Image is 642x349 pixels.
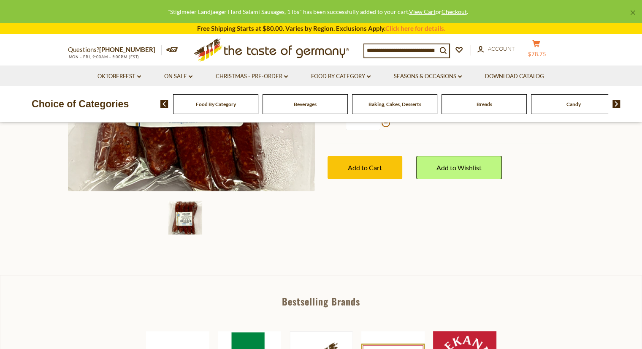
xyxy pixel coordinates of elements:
[311,72,371,81] a: Food By Category
[488,45,515,52] span: Account
[168,201,202,234] img: Stiglmeier Landjaeger Hard Salami Sausages, 1 lbs
[442,8,467,15] a: Checkout
[409,8,436,15] a: View Cart
[566,101,581,107] a: Candy
[368,101,421,107] a: Baking, Cakes, Desserts
[385,25,445,32] a: Click here for details.
[98,72,141,81] a: Oktoberfest
[394,72,462,81] a: Seasons & Occasions
[528,51,546,57] span: $78.75
[612,100,620,108] img: next arrow
[630,10,635,15] a: ×
[477,44,515,54] a: Account
[0,297,642,306] div: Bestselling Brands
[485,72,544,81] a: Download Catalog
[477,101,492,107] a: Breads
[164,72,192,81] a: On Sale
[68,44,162,55] p: Questions?
[348,164,382,172] span: Add to Cart
[99,46,155,53] a: [PHONE_NUMBER]
[328,156,402,179] button: Add to Cart
[294,101,317,107] a: Beverages
[160,100,168,108] img: previous arrow
[416,156,502,179] a: Add to Wishlist
[68,55,140,59] span: MON - FRI, 9:00AM - 5:00PM (EST)
[216,72,288,81] a: Christmas - PRE-ORDER
[7,7,628,16] div: "Stiglmeier Landjaeger Hard Salami Sausages, 1 lbs" has been successfully added to your cart. or .
[196,101,236,107] a: Food By Category
[524,40,549,61] button: $78.75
